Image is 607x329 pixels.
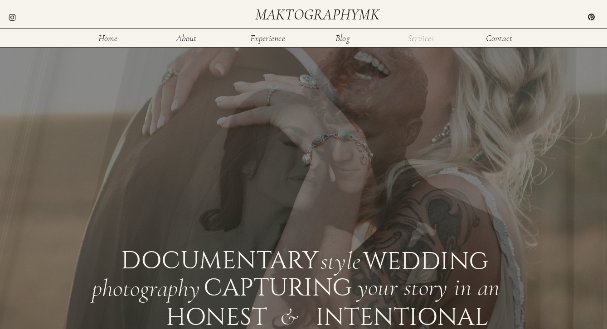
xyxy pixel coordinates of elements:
[121,248,316,270] div: documentary
[255,7,383,22] a: maktographymk
[166,305,232,325] div: honest
[93,34,123,42] a: Home
[204,276,310,296] div: CAPTURING
[357,276,513,296] div: your story in an
[485,34,514,42] a: Contact
[250,34,286,42] a: Experience
[328,34,358,42] a: Blog
[363,249,487,269] div: WEDDING
[320,249,360,269] div: style
[406,34,436,42] a: Services
[172,34,201,42] a: About
[280,305,307,326] div: &
[316,305,381,325] div: intentional
[92,277,201,297] div: photography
